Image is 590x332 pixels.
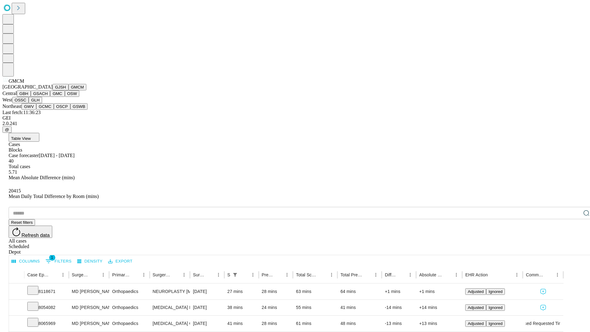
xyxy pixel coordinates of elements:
button: Sort [90,271,99,279]
div: Predicted In Room Duration [262,272,274,277]
div: Total Predicted Duration [340,272,363,277]
button: GBH [17,90,31,97]
div: Total Scheduled Duration [296,272,318,277]
span: Northeast [2,104,22,109]
div: -14 mins [385,300,413,315]
span: 20415 [9,188,21,193]
div: [MEDICAL_DATA] EXTENSOR [MEDICAL_DATA] WRIST [153,300,187,315]
button: Menu [214,271,223,279]
button: Reset filters [9,219,35,226]
button: GSACH [31,90,50,97]
span: Adjusted [468,305,484,310]
div: 8065969 [27,316,66,331]
span: Adjusted [468,289,484,294]
div: MD [PERSON_NAME] C [PERSON_NAME] [72,300,106,315]
div: MD [PERSON_NAME] C [PERSON_NAME] [72,284,106,299]
button: Sort [545,271,553,279]
button: GCMC [36,103,54,110]
button: Menu [327,271,336,279]
span: Case forecaster [9,153,39,158]
button: @ [2,126,12,133]
div: Comments [526,272,544,277]
button: GLH [29,97,42,103]
button: Expand [12,302,21,313]
button: Menu [452,271,461,279]
div: 41 mins [227,316,256,331]
button: Sort [319,271,327,279]
div: Orthopaedics [112,284,146,299]
div: [DATE] [193,316,221,331]
span: Refresh data [22,233,50,238]
button: Select columns [10,257,41,266]
span: Used Requested Time [521,316,564,331]
button: Menu [140,271,148,279]
button: OSSC [12,97,29,103]
div: 41 mins [340,300,379,315]
div: -13 mins [385,316,413,331]
button: Menu [180,271,188,279]
span: Reset filters [11,220,33,225]
div: 63 mins [296,284,334,299]
button: Menu [513,271,521,279]
button: Menu [553,271,562,279]
button: Sort [488,271,497,279]
button: GJSH [53,84,69,90]
div: EHR Action [465,272,488,277]
span: Adjusted [468,321,484,326]
div: 8118671 [27,284,66,299]
button: Sort [240,271,249,279]
button: OSCP [54,103,70,110]
div: 64 mins [340,284,379,299]
button: Sort [206,271,214,279]
button: Ignored [486,304,505,311]
span: Table View [11,136,31,141]
button: Menu [249,271,257,279]
div: [DATE] [193,284,221,299]
button: Ignored [486,288,505,295]
button: Sort [397,271,406,279]
button: Menu [283,271,291,279]
span: [GEOGRAPHIC_DATA] [2,84,53,89]
span: Mean Absolute Difference (mins) [9,175,75,180]
span: Ignored [489,289,502,294]
button: OSW [65,90,80,97]
button: Sort [171,271,180,279]
button: Table View [9,133,39,142]
div: Used Requested Time [526,316,560,331]
button: Adjusted [465,304,486,311]
button: Sort [443,271,452,279]
div: Surgery Name [153,272,171,277]
button: Adjusted [465,320,486,327]
button: GWV [22,103,36,110]
div: Scheduled In Room Duration [227,272,230,277]
button: Export [107,257,134,266]
span: Ignored [489,305,502,310]
button: Menu [59,271,67,279]
span: 5.71 [9,169,17,175]
span: West [2,97,12,102]
div: 8054082 [27,300,66,315]
div: Difference [385,272,397,277]
div: [MEDICAL_DATA] OR CAPSULE HAND OR FINGER [153,316,187,331]
div: [DATE] [193,300,221,315]
button: Show filters [231,271,239,279]
button: Show filters [44,256,73,266]
div: GEI [2,115,588,121]
span: Central [2,91,17,96]
button: GMC [50,90,65,97]
div: Primary Service [112,272,130,277]
div: Orthopaedics [112,316,146,331]
div: Absolute Difference [419,272,443,277]
div: 1 active filter [231,271,239,279]
div: 28 mins [262,316,290,331]
div: +13 mins [419,316,459,331]
span: [DATE] - [DATE] [39,153,74,158]
div: 61 mins [296,316,334,331]
div: Surgery Date [193,272,205,277]
span: Ignored [489,321,502,326]
div: 27 mins [227,284,256,299]
div: 2.0.241 [2,121,588,126]
button: Sort [131,271,140,279]
span: GMCM [9,78,24,84]
button: Sort [50,271,59,279]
